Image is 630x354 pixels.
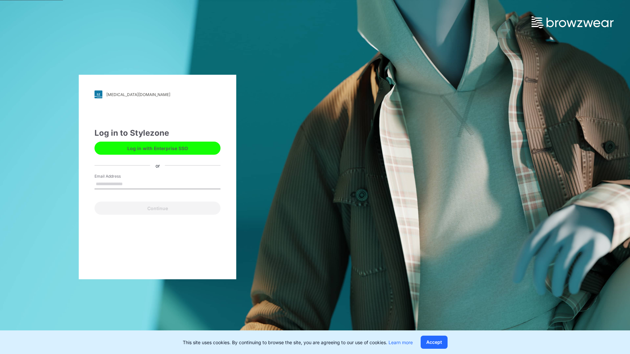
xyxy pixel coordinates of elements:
[94,173,140,179] label: Email Address
[388,340,413,345] a: Learn more
[94,142,220,155] button: Log in with Enterprise SSO
[150,162,165,169] div: or
[421,336,448,349] button: Accept
[106,92,170,97] div: [MEDICAL_DATA][DOMAIN_NAME]
[94,90,102,98] img: svg+xml;base64,PHN2ZyB3aWR0aD0iMjgiIGhlaWdodD0iMjgiIHZpZXdCb3g9IjAgMCAyOCAyOCIgZmlsbD0ibm9uZSIgeG...
[94,127,220,139] div: Log in to Stylezone
[94,90,220,98] a: [MEDICAL_DATA][DOMAIN_NAME]
[183,339,413,346] p: This site uses cookies. By continuing to browse the site, you are agreeing to our use of cookies.
[532,16,614,28] img: browzwear-logo.73288ffb.svg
